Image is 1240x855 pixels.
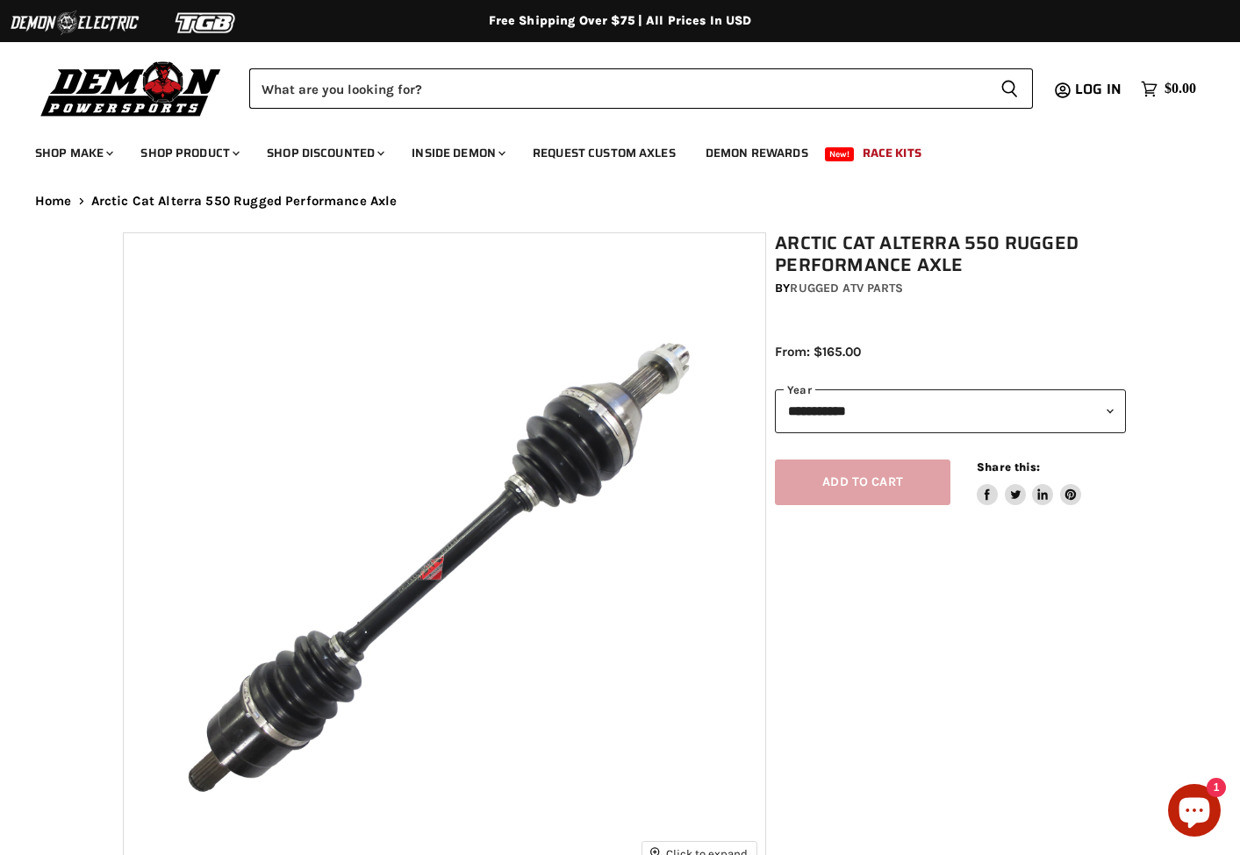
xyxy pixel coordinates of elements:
img: TGB Logo 2 [140,6,272,39]
a: Inside Demon [398,135,516,171]
span: $0.00 [1165,81,1196,97]
span: Log in [1075,78,1122,100]
a: Demon Rewards [692,135,821,171]
div: by [775,279,1126,298]
span: Arctic Cat Alterra 550 Rugged Performance Axle [91,194,398,209]
a: Shop Discounted [254,135,395,171]
span: From: $165.00 [775,344,861,360]
a: Shop Product [127,135,250,171]
span: New! [825,147,855,161]
a: Rugged ATV Parts [790,281,903,296]
input: Search [249,68,986,109]
aside: Share this: [977,460,1081,506]
ul: Main menu [22,128,1192,171]
a: Request Custom Axles [520,135,689,171]
a: Shop Make [22,135,124,171]
span: Share this: [977,460,1040,474]
h1: Arctic Cat Alterra 550 Rugged Performance Axle [775,232,1126,276]
a: Home [35,194,72,209]
a: Race Kits [849,135,935,171]
form: Product [249,68,1033,109]
img: Demon Powersports [35,57,227,119]
select: year [775,389,1126,432]
button: Search [986,68,1033,109]
inbox-online-store-chat: Shopify online store chat [1163,784,1226,841]
a: Log in [1067,82,1132,97]
a: $0.00 [1132,76,1205,102]
img: Demon Electric Logo 2 [9,6,140,39]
